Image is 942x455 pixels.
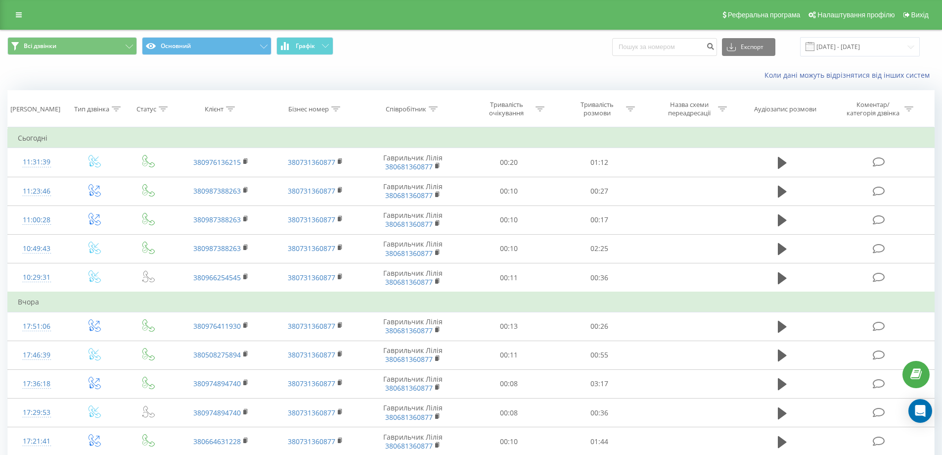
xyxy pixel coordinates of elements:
div: 11:31:39 [18,152,56,172]
a: 380681360877 [385,383,433,393]
div: Тип дзвінка [74,105,109,113]
a: 380987388263 [193,186,241,196]
div: 10:29:31 [18,268,56,287]
td: Гаврильчик Лілія [362,263,464,293]
td: 00:10 [464,234,554,263]
td: Гаврильчик Лілія [362,234,464,263]
a: 380731360877 [288,244,335,253]
div: 17:46:39 [18,346,56,365]
span: Вихід [911,11,929,19]
td: 00:10 [464,177,554,205]
div: Аудіозапис розмови [754,105,816,113]
div: 17:21:41 [18,432,56,451]
td: Гаврильчик Лілія [362,341,464,369]
a: 380508275894 [193,350,241,359]
span: Графік [296,43,315,50]
td: Вчора [8,292,935,312]
a: 380974894740 [193,408,241,417]
button: Графік [276,37,333,55]
button: Основний [142,37,271,55]
a: 380731360877 [288,408,335,417]
input: Пошук за номером [612,38,717,56]
div: Статус [136,105,156,113]
a: 380681360877 [385,191,433,200]
td: 00:20 [464,148,554,177]
a: 380976411930 [193,321,241,331]
a: 380976136215 [193,157,241,167]
td: Сьогодні [8,128,935,148]
td: 00:27 [554,177,645,205]
span: Налаштування профілю [817,11,895,19]
a: 380731360877 [288,350,335,359]
a: Коли дані можуть відрізнятися вiд інших систем [764,70,935,80]
td: 00:26 [554,312,645,341]
div: 11:00:28 [18,210,56,230]
a: 380731360877 [288,379,335,388]
td: 00:17 [554,205,645,234]
td: 00:10 [464,205,554,234]
a: 380681360877 [385,354,433,364]
a: 380681360877 [385,249,433,258]
button: Всі дзвінки [7,37,137,55]
a: 380974894740 [193,379,241,388]
button: Експорт [722,38,775,56]
td: 00:11 [464,341,554,369]
a: 380664631228 [193,437,241,446]
td: Гаврильчик Лілія [362,369,464,398]
td: Гаврильчик Лілія [362,312,464,341]
td: Гаврильчик Лілія [362,148,464,177]
div: Тривалість розмови [571,101,624,117]
a: 380731360877 [288,215,335,224]
div: Назва схеми переадресації [663,101,716,117]
a: 380966254545 [193,273,241,282]
td: 00:08 [464,399,554,427]
div: 17:51:06 [18,317,56,336]
td: 00:08 [464,369,554,398]
a: 380731360877 [288,437,335,446]
td: Гаврильчик Лілія [362,177,464,205]
td: 01:12 [554,148,645,177]
td: 00:36 [554,399,645,427]
td: 03:17 [554,369,645,398]
a: 380731360877 [288,321,335,331]
div: Open Intercom Messenger [908,399,932,423]
span: Всі дзвінки [24,42,56,50]
td: 00:11 [464,263,554,293]
a: 380681360877 [385,326,433,335]
td: 00:36 [554,263,645,293]
td: Гаврильчик Лілія [362,205,464,234]
div: Коментар/категорія дзвінка [844,101,902,117]
a: 380731360877 [288,186,335,196]
a: 380987388263 [193,215,241,224]
a: 380987388263 [193,244,241,253]
div: Співробітник [386,105,426,113]
div: [PERSON_NAME] [10,105,60,113]
span: Реферальна програма [728,11,801,19]
a: 380731360877 [288,157,335,167]
div: Клієнт [205,105,224,113]
div: 11:23:46 [18,182,56,201]
td: 02:25 [554,234,645,263]
a: 380681360877 [385,277,433,287]
div: Тривалість очікування [480,101,533,117]
td: 00:55 [554,341,645,369]
a: 380681360877 [385,162,433,171]
a: 380681360877 [385,219,433,229]
a: 380681360877 [385,412,433,422]
div: 17:36:18 [18,374,56,394]
td: 00:13 [464,312,554,341]
div: Бізнес номер [288,105,329,113]
a: 380681360877 [385,441,433,451]
a: 380731360877 [288,273,335,282]
div: 10:49:43 [18,239,56,258]
td: Гаврильчик Лілія [362,399,464,427]
div: 17:29:53 [18,403,56,422]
